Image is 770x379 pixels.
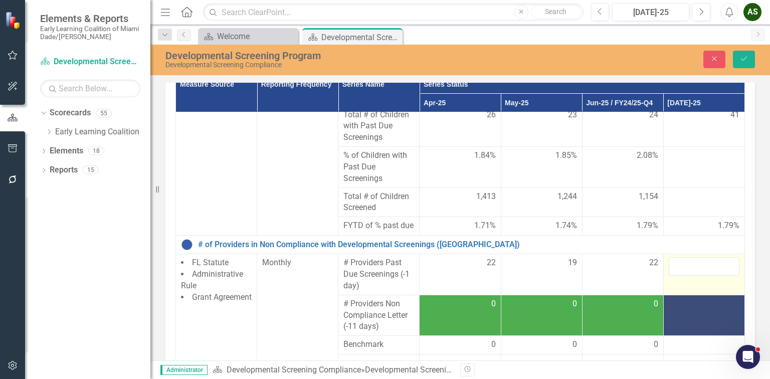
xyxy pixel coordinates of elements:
[343,339,414,350] span: Benchmark
[572,339,577,350] span: 0
[203,4,583,21] input: Search ClearPoint...
[487,109,496,121] span: 26
[201,30,296,43] a: Welcome
[743,3,761,21] button: AS
[213,364,453,376] div: »
[55,126,150,138] a: Early Learning Coalition
[343,257,414,292] span: # Providers Past Due Screenings (-1 day)
[160,365,208,375] span: Administrator
[654,298,658,310] span: 0
[649,257,658,269] span: 22
[645,357,658,369] span: 209
[637,150,658,161] span: 2.08%
[165,61,492,69] div: Developmental Screening Compliance
[192,292,252,302] span: Grant Agreement
[50,164,78,176] a: Reports
[563,357,577,369] span: 187
[50,107,91,119] a: Scorecards
[217,30,296,43] div: Welcome
[96,109,112,117] div: 55
[531,5,581,19] button: Search
[545,8,566,16] span: Search
[5,11,23,29] img: ClearPoint Strategy
[262,257,333,269] div: Monthly
[730,109,739,121] span: 41
[181,239,193,251] img: No Information
[83,166,99,174] div: 15
[654,339,658,350] span: 0
[612,3,689,21] button: [DATE]-25
[616,7,686,19] div: [DATE]-25
[474,220,496,232] span: 1.71%
[40,56,140,68] a: Developmental Screening Compliance
[555,150,577,161] span: 1.85%
[491,298,496,310] span: 0
[637,220,658,232] span: 1.79%
[343,220,414,232] span: FYTD of % past due
[482,357,496,369] span: 168
[718,220,739,232] span: 1.79%
[555,220,577,232] span: 1.74%
[568,109,577,121] span: 23
[343,109,414,144] span: Total # of Children with Past Due Screenings
[343,298,414,333] span: # Providers Non Compliance Letter (-11 days)
[192,258,229,267] span: FL Statute
[736,345,760,369] iframe: Intercom live chat
[639,191,658,203] span: 1,154
[165,50,492,61] div: Developmental Screening Program
[343,357,414,369] span: FYTD
[343,191,414,214] span: Total # of Children Screened
[365,365,488,374] div: Developmental Screening Program
[474,150,496,161] span: 1.84%
[88,147,104,155] div: 18
[198,240,739,249] a: # of Providers in Non Compliance with Developmental Screenings ([GEOGRAPHIC_DATA])
[487,257,496,269] span: 22
[572,298,577,310] span: 0
[40,25,140,41] small: Early Learning Coalition of Miami Dade/[PERSON_NAME]
[50,145,83,157] a: Elements
[321,31,400,44] div: Developmental Screening Program
[40,80,140,97] input: Search Below...
[40,13,140,25] span: Elements & Reports
[568,257,577,269] span: 19
[476,191,496,203] span: 1,413
[491,339,496,350] span: 0
[343,150,414,184] span: % of Children with Past Due Screenings
[227,365,361,374] a: Developmental Screening Compliance
[181,269,243,290] span: Administrative Rule
[649,109,658,121] span: 24
[557,191,577,203] span: 1,244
